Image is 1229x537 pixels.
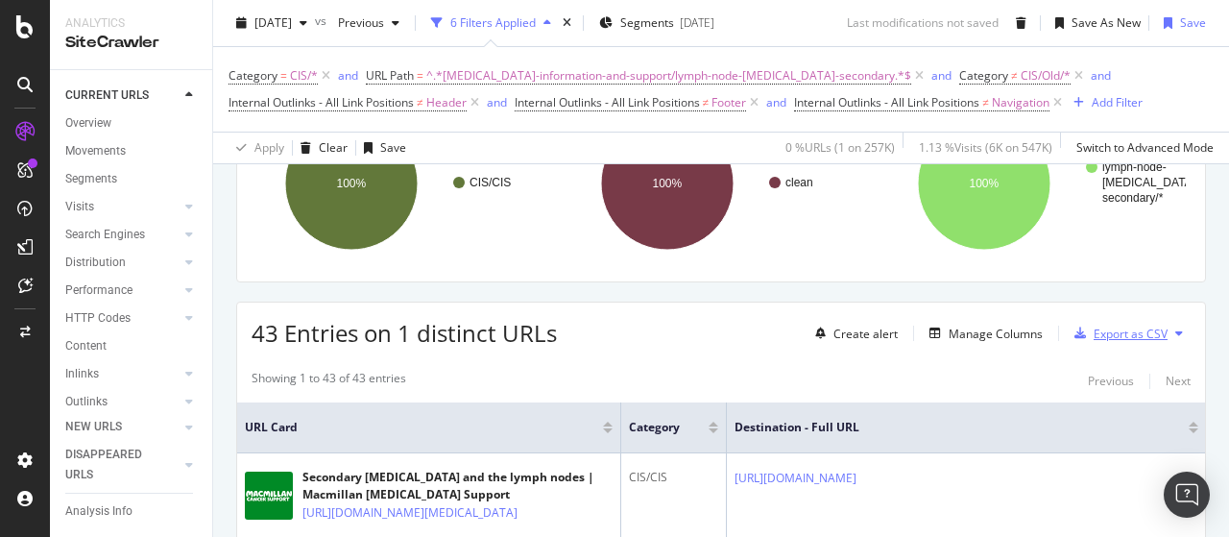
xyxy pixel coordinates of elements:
[252,100,553,267] svg: A chart.
[65,392,108,412] div: Outlinks
[653,177,683,190] text: 100%
[1072,14,1141,31] div: Save As New
[65,417,122,437] div: NEW URLS
[417,67,423,84] span: =
[65,85,149,106] div: CURRENT URLS
[229,94,414,110] span: Internal Outlinks - All Link Positions
[254,139,284,156] div: Apply
[65,336,107,356] div: Content
[703,94,710,110] span: ≠
[931,67,952,84] div: and
[969,177,999,190] text: 100%
[559,13,575,33] div: times
[1066,91,1143,114] button: Add Filter
[245,472,293,520] img: main image
[65,281,133,301] div: Performance
[65,15,197,32] div: Analytics
[785,139,895,156] div: 0 % URLs ( 1 on 257K )
[919,139,1052,156] div: 1.13 % Visits ( 6K on 547K )
[319,139,348,156] div: Clear
[949,326,1043,342] div: Manage Columns
[620,14,674,31] span: Segments
[1021,62,1071,89] span: CIS/Old/*
[65,364,99,384] div: Inlinks
[65,501,199,522] a: Analysis Info
[515,94,700,110] span: Internal Outlinks - All Link Positions
[229,67,277,84] span: Category
[65,169,199,189] a: Segments
[254,14,292,31] span: 2025 Aug. 1st
[1156,8,1206,38] button: Save
[1102,160,1167,174] text: lymph-node-
[65,281,180,301] a: Performance
[1166,370,1191,393] button: Next
[65,225,145,245] div: Search Engines
[766,94,786,110] div: and
[65,336,199,356] a: Content
[992,89,1049,116] span: Navigation
[65,501,133,522] div: Analysis Info
[338,67,358,84] div: and
[884,100,1186,267] div: A chart.
[337,177,367,190] text: 100%
[65,141,199,161] a: Movements
[470,176,511,189] text: CIS/CIS
[65,32,197,54] div: SiteCrawler
[450,14,536,31] div: 6 Filters Applied
[807,318,898,349] button: Create alert
[833,326,898,342] div: Create alert
[330,8,407,38] button: Previous
[65,308,131,329] div: HTTP Codes
[1088,370,1134,393] button: Previous
[65,308,180,329] a: HTTP Codes
[629,419,680,436] span: Category
[1102,191,1164,205] text: secondary/*
[356,133,406,163] button: Save
[1094,326,1168,342] div: Export as CSV
[293,133,348,163] button: Clear
[1091,66,1111,85] button: and
[735,469,856,488] a: [URL][DOMAIN_NAME]
[426,62,911,89] span: ^.*[MEDICAL_DATA]-information-and-support/lymph-node-[MEDICAL_DATA]-secondary.*$
[567,100,869,267] div: A chart.
[302,503,518,523] a: [URL][DOMAIN_NAME][MEDICAL_DATA]
[65,364,180,384] a: Inlinks
[426,89,467,116] span: Header
[65,169,117,189] div: Segments
[922,322,1043,345] button: Manage Columns
[1067,318,1168,349] button: Export as CSV
[229,8,315,38] button: [DATE]
[245,419,598,436] span: URL Card
[1164,472,1210,518] div: Open Intercom Messenger
[423,8,559,38] button: 6 Filters Applied
[280,67,287,84] span: =
[65,225,180,245] a: Search Engines
[680,14,714,31] div: [DATE]
[290,62,318,89] span: CIS/*
[330,14,384,31] span: Previous
[735,419,1160,436] span: Destination - Full URL
[65,113,111,134] div: Overview
[1088,373,1134,389] div: Previous
[315,12,330,29] span: vs
[252,370,406,393] div: Showing 1 to 43 of 43 entries
[302,469,613,503] div: Secondary [MEDICAL_DATA] and the lymph nodes | Macmillan [MEDICAL_DATA] Support
[65,197,94,217] div: Visits
[785,176,813,189] text: clean
[1166,373,1191,389] div: Next
[65,141,126,161] div: Movements
[65,445,162,485] div: DISAPPEARED URLS
[959,67,1008,84] span: Category
[65,253,180,273] a: Distribution
[1102,176,1199,189] text: [MEDICAL_DATA]-
[629,469,718,486] div: CIS/CIS
[338,66,358,85] button: and
[366,67,414,84] span: URL Path
[1091,67,1111,84] div: and
[487,93,507,111] button: and
[252,317,557,349] span: 43 Entries on 1 distinct URLs
[1048,8,1141,38] button: Save As New
[931,66,952,85] button: and
[794,94,979,110] span: Internal Outlinks - All Link Positions
[229,133,284,163] button: Apply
